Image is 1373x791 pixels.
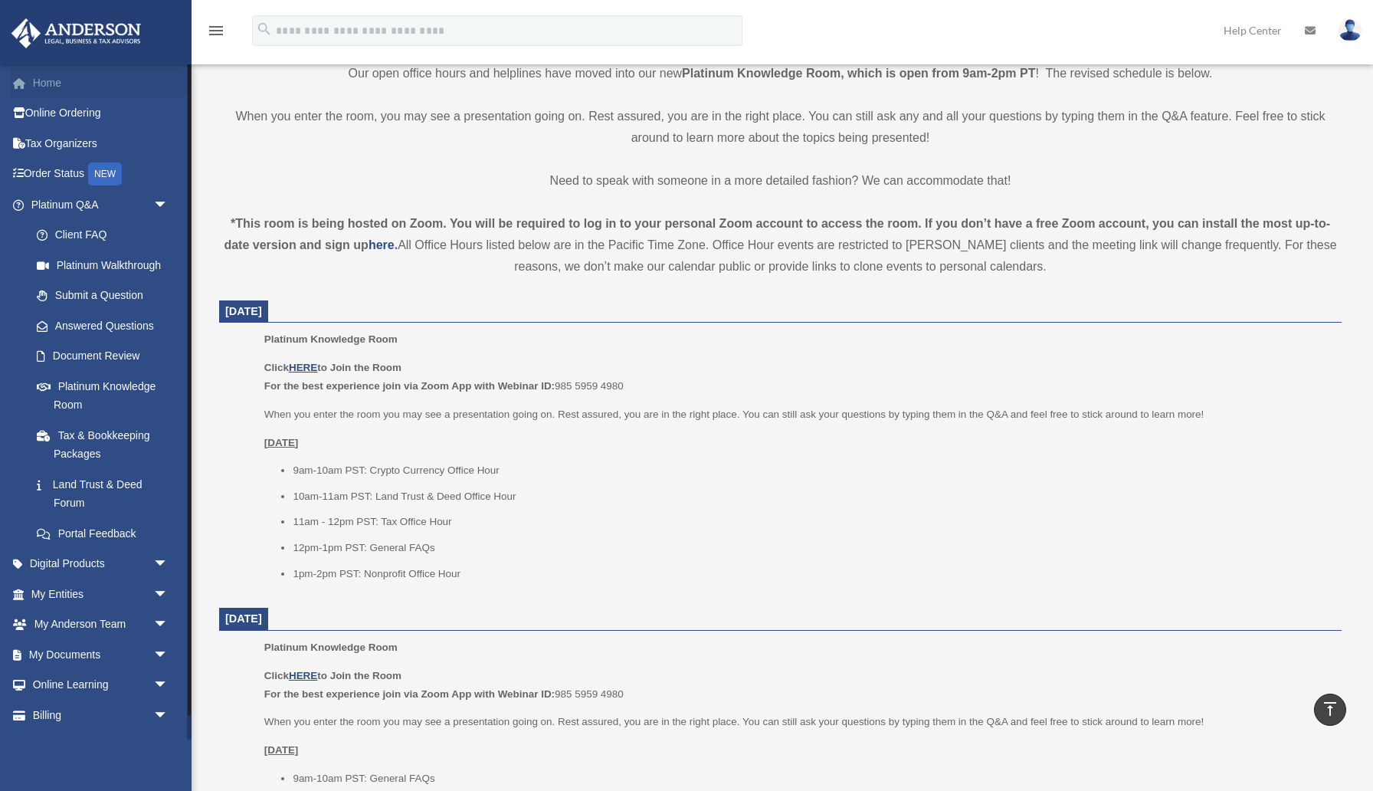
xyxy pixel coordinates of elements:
[88,162,122,185] div: NEW
[293,565,1331,583] li: 1pm-2pm PST: Nonprofit Office Hour
[225,612,262,625] span: [DATE]
[264,333,398,345] span: Platinum Knowledge Room
[289,362,317,373] a: HERE
[11,67,192,98] a: Home
[264,437,299,448] u: [DATE]
[11,579,192,609] a: My Entitiesarrow_drop_down
[21,371,184,420] a: Platinum Knowledge Room
[395,238,398,251] strong: .
[11,98,192,129] a: Online Ordering
[264,380,555,392] b: For the best experience join via Zoom App with Webinar ID:
[219,63,1342,84] p: Our open office hours and helplines have moved into our new ! The revised schedule is below.
[153,549,184,580] span: arrow_drop_down
[11,128,192,159] a: Tax Organizers
[11,609,192,640] a: My Anderson Teamarrow_drop_down
[1314,694,1346,726] a: vertical_align_top
[21,250,192,281] a: Platinum Walkthrough
[219,106,1342,149] p: When you enter the room, you may see a presentation going on. Rest assured, you are in the right ...
[11,700,192,730] a: Billingarrow_drop_down
[264,667,1331,703] p: 985 5959 4980
[264,359,1331,395] p: 985 5959 4980
[207,21,225,40] i: menu
[369,238,395,251] a: here
[264,744,299,756] u: [DATE]
[264,713,1331,731] p: When you enter the room you may see a presentation going on. Rest assured, you are in the right p...
[264,405,1331,424] p: When you enter the room you may see a presentation going on. Rest assured, you are in the right p...
[293,539,1331,557] li: 12pm-1pm PST: General FAQs
[682,67,1035,80] strong: Platinum Knowledge Room, which is open from 9am-2pm PT
[21,220,192,251] a: Client FAQ
[153,579,184,610] span: arrow_drop_down
[11,730,192,761] a: Events Calendar
[11,189,192,220] a: Platinum Q&Aarrow_drop_down
[11,549,192,579] a: Digital Productsarrow_drop_down
[21,420,192,469] a: Tax & Bookkeeping Packages
[264,362,401,373] b: Click to Join the Room
[264,642,398,653] span: Platinum Knowledge Room
[289,670,317,681] a: HERE
[21,281,192,311] a: Submit a Question
[264,688,555,700] b: For the best experience join via Zoom App with Webinar ID:
[224,217,1330,251] strong: *This room is being hosted on Zoom. You will be required to log in to your personal Zoom account ...
[1339,19,1362,41] img: User Pic
[256,21,273,38] i: search
[153,609,184,641] span: arrow_drop_down
[293,461,1331,480] li: 9am-10am PST: Crypto Currency Office Hour
[1321,700,1339,718] i: vertical_align_top
[153,670,184,701] span: arrow_drop_down
[293,487,1331,506] li: 10am-11am PST: Land Trust & Deed Office Hour
[264,670,401,681] b: Click to Join the Room
[21,518,192,549] a: Portal Feedback
[153,639,184,671] span: arrow_drop_down
[11,670,192,701] a: Online Learningarrow_drop_down
[11,639,192,670] a: My Documentsarrow_drop_down
[153,700,184,731] span: arrow_drop_down
[7,18,146,48] img: Anderson Advisors Platinum Portal
[225,305,262,317] span: [DATE]
[21,341,192,372] a: Document Review
[153,189,184,221] span: arrow_drop_down
[293,770,1331,788] li: 9am-10am PST: General FAQs
[21,310,192,341] a: Answered Questions
[207,27,225,40] a: menu
[11,159,192,190] a: Order StatusNEW
[21,469,192,518] a: Land Trust & Deed Forum
[219,213,1342,277] div: All Office Hours listed below are in the Pacific Time Zone. Office Hour events are restricted to ...
[219,170,1342,192] p: Need to speak with someone in a more detailed fashion? We can accommodate that!
[293,513,1331,531] li: 11am - 12pm PST: Tax Office Hour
